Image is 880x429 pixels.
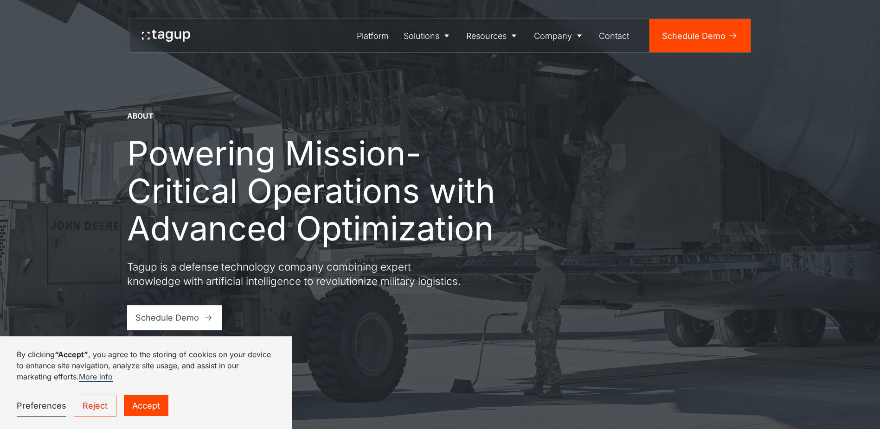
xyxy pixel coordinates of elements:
[127,134,517,247] h1: Powering Mission-Critical Operations with Advanced Optimization
[592,19,637,52] a: Contact
[599,30,629,42] div: Contact
[127,259,461,289] p: Tagup is a defense technology company combining expert knowledge with artificial intelligence to ...
[55,350,88,359] strong: “Accept”
[127,111,154,121] div: About
[662,30,726,42] div: Schedule Demo
[404,30,439,42] div: Solutions
[127,305,222,330] a: Schedule Demo
[396,19,459,52] a: Solutions
[357,30,389,42] div: Platform
[79,372,113,382] a: More info
[17,349,276,382] p: By clicking , you agree to the storing of cookies on your device to enhance site navigation, anal...
[135,311,199,324] div: Schedule Demo
[124,395,168,416] a: Accept
[466,30,507,42] div: Resources
[534,30,572,42] div: Company
[527,19,592,52] a: Company
[74,395,116,416] a: Reject
[17,395,66,416] a: Preferences
[649,19,751,52] a: Schedule Demo
[459,19,527,52] a: Resources
[350,19,397,52] a: Platform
